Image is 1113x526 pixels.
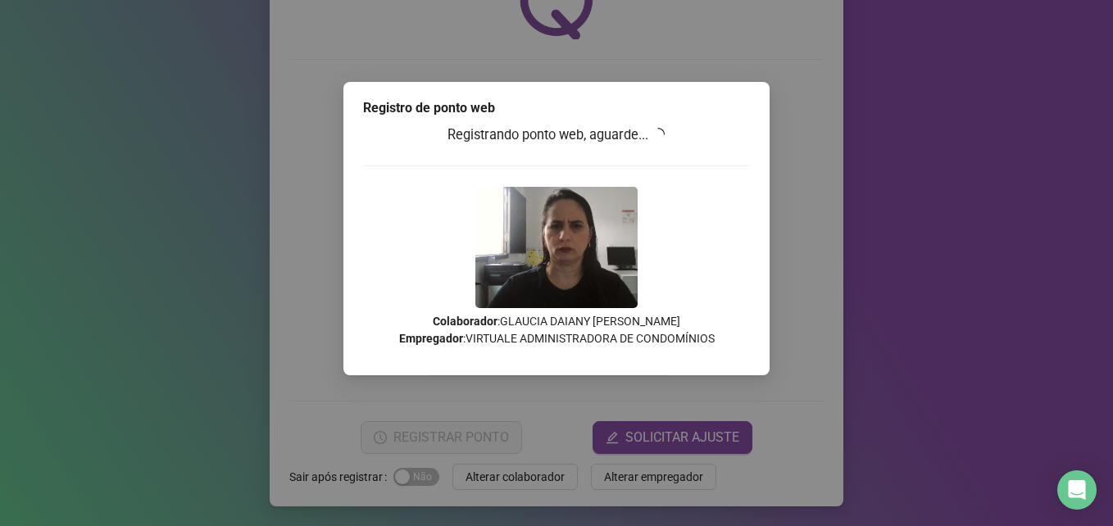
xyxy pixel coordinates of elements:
[363,125,750,146] h3: Registrando ponto web, aguarde...
[363,313,750,347] p: : GLAUCIA DAIANY [PERSON_NAME] : VIRTUALE ADMINISTRADORA DE CONDOMÍNIOS
[433,315,497,328] strong: Colaborador
[1057,470,1097,510] div: Open Intercom Messenger
[475,187,638,308] img: 9k=
[399,332,463,345] strong: Empregador
[652,127,666,142] span: loading
[363,98,750,118] div: Registro de ponto web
